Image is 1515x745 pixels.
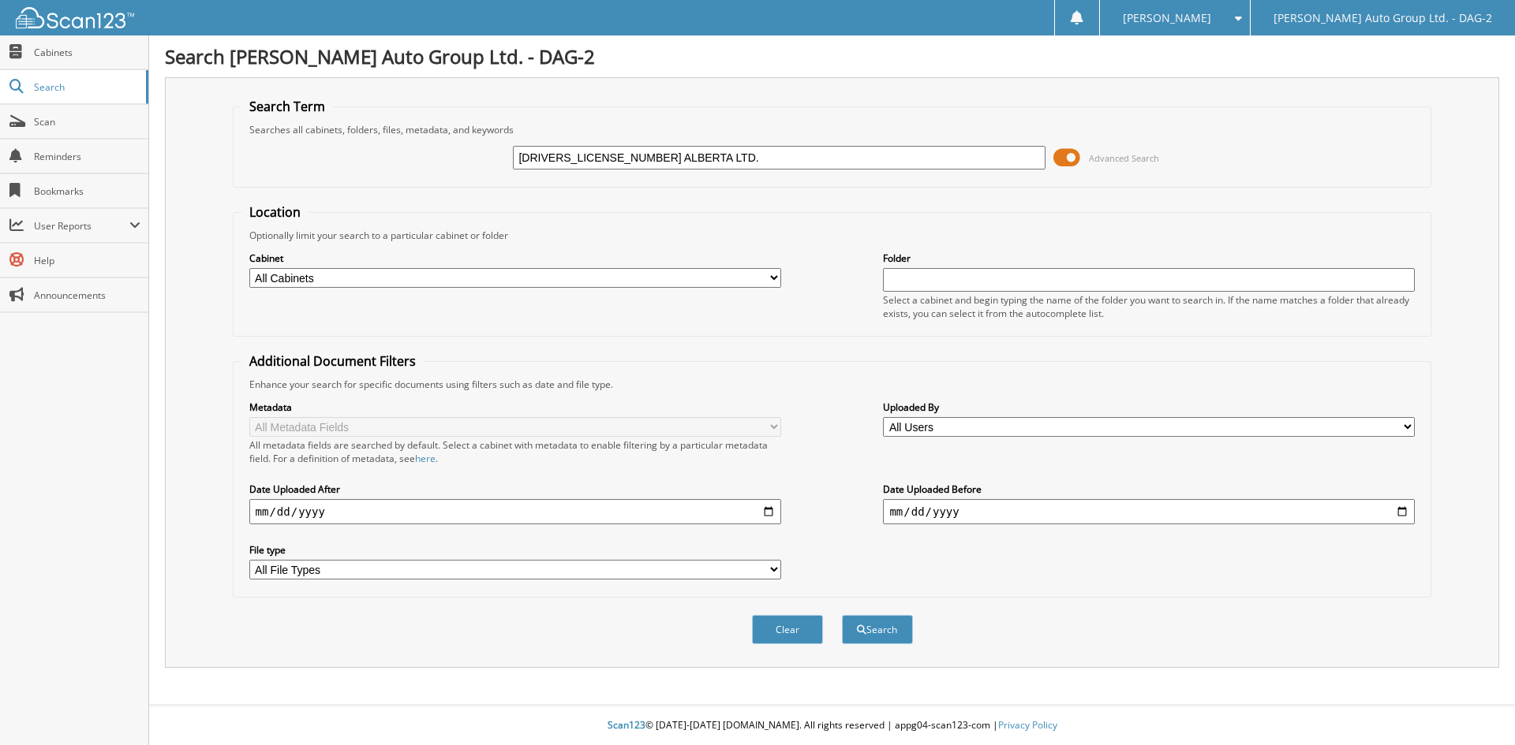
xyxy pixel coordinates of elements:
div: Select a cabinet and begin typing the name of the folder you want to search in. If the name match... [883,293,1415,320]
span: User Reports [34,219,129,233]
img: scan123-logo-white.svg [16,7,134,28]
span: Advanced Search [1089,152,1159,164]
div: All metadata fields are searched by default. Select a cabinet with metadata to enable filtering b... [249,438,781,465]
h1: Search [PERSON_NAME] Auto Group Ltd. - DAG-2 [165,43,1499,69]
div: Optionally limit your search to a particular cabinet or folder [241,229,1423,242]
label: Metadata [249,400,781,414]
div: Enhance your search for specific documents using filters such as date and file type. [241,378,1423,391]
label: Cabinet [249,251,781,265]
div: Searches all cabinets, folders, files, metadata, and keywords [241,123,1423,136]
span: [PERSON_NAME] Auto Group Ltd. - DAG-2 [1274,13,1492,23]
label: Uploaded By [883,400,1415,414]
span: Reminders [34,150,140,163]
label: Date Uploaded After [249,482,781,496]
span: Scan [34,115,140,129]
span: Help [34,254,140,267]
button: Search [842,615,913,644]
span: [PERSON_NAME] [1123,13,1211,23]
a: here [415,452,436,465]
span: Announcements [34,289,140,302]
a: Privacy Policy [998,718,1057,732]
label: File type [249,543,781,557]
span: Scan123 [608,718,645,732]
iframe: Chat Widget [1436,669,1515,745]
div: © [DATE]-[DATE] [DOMAIN_NAME]. All rights reserved | appg04-scan123-com | [149,706,1515,745]
span: Cabinets [34,46,140,59]
span: Bookmarks [34,184,140,198]
input: start [249,499,781,524]
label: Folder [883,251,1415,265]
legend: Additional Document Filters [241,352,424,370]
button: Clear [752,615,823,644]
label: Date Uploaded Before [883,482,1415,496]
span: Search [34,80,138,94]
legend: Location [241,203,309,221]
legend: Search Term [241,98,333,115]
input: end [883,499,1415,524]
